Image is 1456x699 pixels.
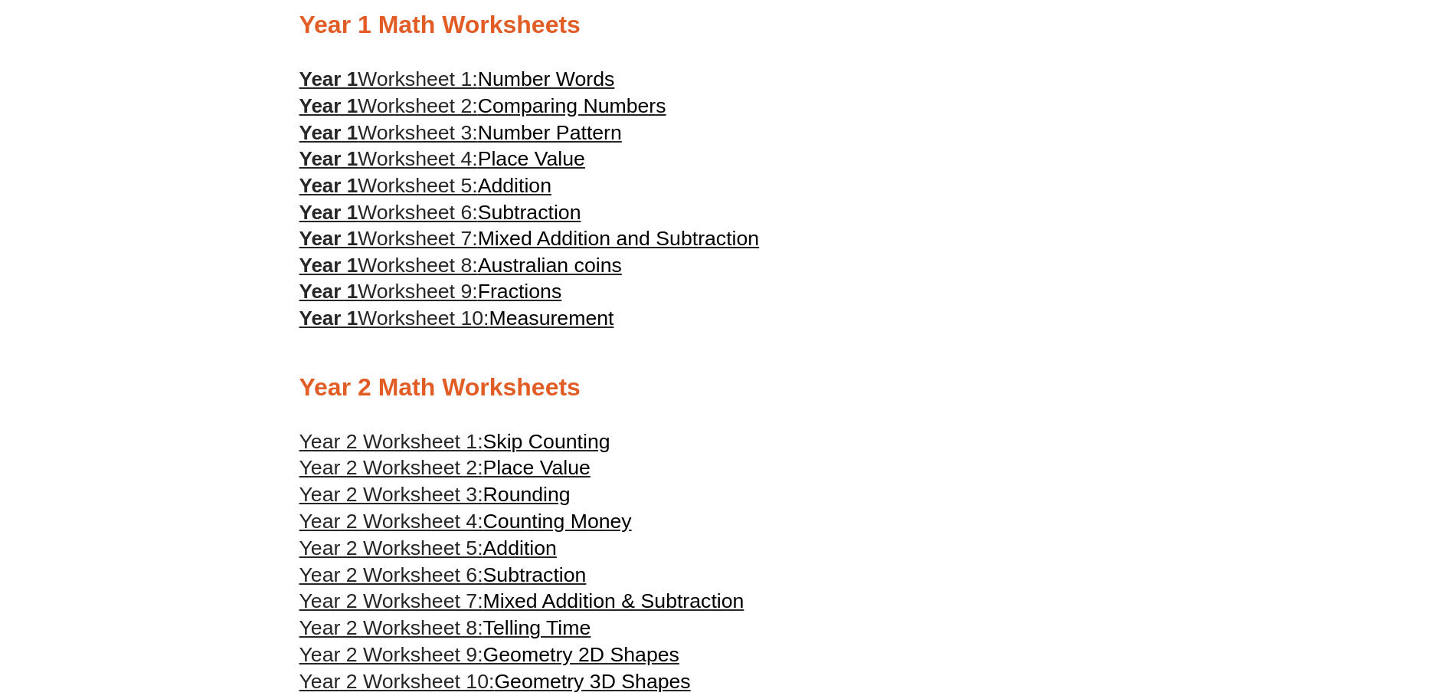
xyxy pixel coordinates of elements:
span: Worksheet 6: [358,201,478,224]
a: Year 2 Worksheet 5:Addition [299,537,557,560]
a: Year 2 Worksheet 6:Subtraction [299,563,587,586]
span: Worksheet 9: [358,280,478,303]
span: Mixed Addition & Subtraction [483,589,744,612]
span: Place Value [478,147,585,170]
span: Subtraction [478,201,581,224]
span: Worksheet 10: [358,307,489,330]
a: Year 1Worksheet 6:Subtraction [299,201,581,224]
span: Addition [483,537,557,560]
span: Year 2 Worksheet 8: [299,616,483,639]
a: Year 2 Worksheet 7:Mixed Addition & Subtraction [299,589,744,612]
span: Fractions [478,280,562,303]
span: Telling Time [483,616,591,639]
span: Worksheet 5: [358,174,478,197]
span: Australian coins [478,254,622,277]
span: Year 2 Worksheet 9: [299,643,483,666]
span: Rounding [483,483,571,506]
span: Addition [478,174,551,197]
span: Worksheet 3: [358,121,478,144]
span: Year 2 Worksheet 5: [299,537,483,560]
span: Worksheet 2: [358,94,478,117]
span: Place Value [483,456,591,479]
span: Measurement [489,307,613,330]
a: Year 2 Worksheet 4:Counting Money [299,510,632,533]
a: Year 1Worksheet 8:Australian coins [299,254,622,277]
span: Counting Money [483,510,632,533]
h2: Year 1 Math Worksheets [299,9,1157,41]
span: Year 2 Worksheet 2: [299,456,483,479]
span: Number Pattern [478,121,622,144]
span: Worksheet 7: [358,227,478,250]
span: Year 2 Worksheet 7: [299,589,483,612]
a: Year 2 Worksheet 3:Rounding [299,483,571,506]
a: Year 2 Worksheet 10:Geometry 3D Shapes [299,670,691,693]
iframe: Chat Widget [1201,526,1456,699]
span: Geometry 3D Shapes [494,670,690,693]
span: Worksheet 1: [358,67,478,90]
span: Geometry 2D Shapes [483,643,679,666]
span: Year 2 Worksheet 6: [299,563,483,586]
span: Skip Counting [483,430,610,453]
span: Number Words [478,67,615,90]
a: Year 1Worksheet 7:Mixed Addition and Subtraction [299,227,760,250]
a: Year 1Worksheet 5:Addition [299,174,552,197]
span: Year 2 Worksheet 1: [299,430,483,453]
span: Subtraction [483,563,587,586]
span: Year 2 Worksheet 3: [299,483,483,506]
a: Year 1Worksheet 4:Place Value [299,147,585,170]
a: Year 2 Worksheet 8:Telling Time [299,616,591,639]
span: Mixed Addition and Subtraction [478,227,760,250]
a: Year 2 Worksheet 9:Geometry 2D Shapes [299,643,679,666]
a: Year 2 Worksheet 1:Skip Counting [299,430,610,453]
span: Comparing Numbers [478,94,666,117]
span: Year 2 Worksheet 4: [299,510,483,533]
span: Year 2 Worksheet 10: [299,670,495,693]
a: Year 1Worksheet 3:Number Pattern [299,121,622,144]
h2: Year 2 Math Worksheets [299,372,1157,404]
span: Worksheet 4: [358,147,478,170]
a: Year 1Worksheet 2:Comparing Numbers [299,94,666,117]
a: Year 1Worksheet 1:Number Words [299,67,615,90]
a: Year 1Worksheet 10:Measurement [299,307,614,330]
a: Year 1Worksheet 9:Fractions [299,280,562,303]
span: Worksheet 8: [358,254,478,277]
a: Year 2 Worksheet 2:Place Value [299,456,591,479]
